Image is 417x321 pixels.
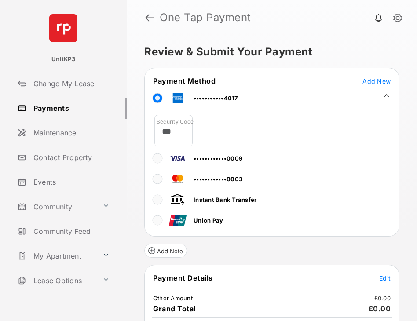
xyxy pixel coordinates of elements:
[49,14,77,42] img: svg+xml;base64,PHN2ZyB4bWxucz0iaHR0cDovL3d3dy53My5vcmcvMjAwMC9zdmciIHdpZHRoPSI2NCIgaGVpZ2h0PSI2NC...
[153,274,213,282] span: Payment Details
[14,171,127,193] a: Events
[194,155,242,162] span: ••••••••••••0009
[379,274,391,282] span: Edit
[194,95,238,102] span: •••••••••••4017
[14,270,99,291] a: Lease Options
[379,274,391,282] button: Edit
[14,147,127,168] a: Contact Property
[14,73,127,94] a: Change My Lease
[51,55,75,64] p: UnitKP3
[14,295,99,316] a: Important Links
[144,244,187,258] button: Add Note
[144,47,392,57] h5: Review & Submit Your Payment
[14,196,99,217] a: Community
[194,175,242,182] span: ••••••••••••0003
[14,245,99,266] a: My Apartment
[374,294,391,302] td: £0.00
[362,77,391,85] button: Add New
[194,196,256,203] span: Instant Bank Transfer
[14,122,127,143] a: Maintenance
[153,77,216,85] span: Payment Method
[160,12,403,23] strong: One Tap Payment
[369,304,391,313] span: £0.00
[14,98,127,119] a: Payments
[153,294,193,302] td: Other Amount
[153,304,196,313] span: Grand Total
[194,217,223,224] span: Union Pay
[14,221,127,242] a: Community Feed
